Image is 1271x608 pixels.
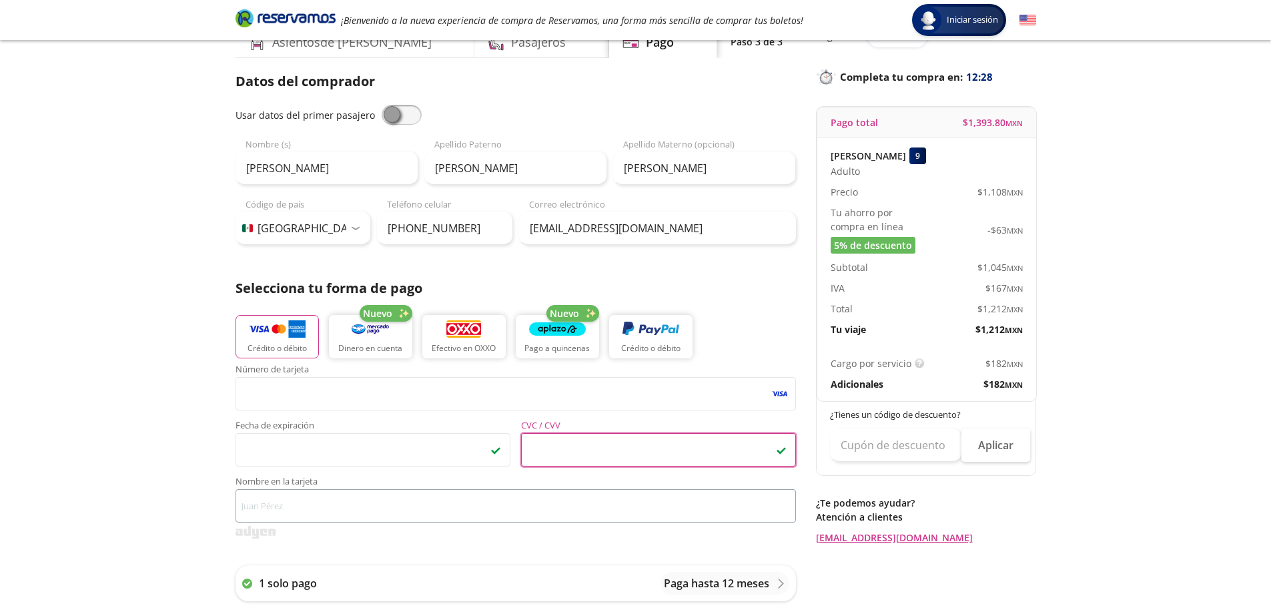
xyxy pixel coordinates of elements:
span: Nuevo [550,306,579,320]
p: IVA [831,281,845,295]
span: $ 1,212 [975,322,1023,336]
p: Subtotal [831,260,868,274]
iframe: Iframe de la fecha de caducidad de la tarjeta asegurada [242,437,504,463]
iframe: Iframe del código de seguridad de la tarjeta asegurada [527,437,790,463]
img: checkmark [490,444,501,455]
p: Total [831,302,853,316]
button: Dinero en cuenta [329,315,412,358]
span: $ 1,393.80 [963,115,1023,129]
h4: Pago [646,33,674,51]
button: Efectivo en OXXO [422,315,506,358]
span: $ 182 [985,356,1023,370]
img: svg+xml;base64,PD94bWwgdmVyc2lvbj0iMS4wIiBlbmNvZGluZz0iVVRGLTgiPz4KPHN2ZyB3aWR0aD0iMzk2cHgiIGhlaW... [236,526,276,539]
small: MXN [1007,359,1023,369]
span: 12:28 [966,69,993,85]
p: Dinero en cuenta [338,342,402,354]
a: Brand Logo [236,8,336,32]
button: Aplicar [961,428,1030,462]
a: [EMAIL_ADDRESS][DOMAIN_NAME] [816,531,1036,545]
small: MXN [1005,118,1023,128]
span: CVC / CVV [521,421,796,433]
em: ¡Bienvenido a la nueva experiencia de compra de Reservamos, una forma más sencilla de comprar tus... [341,14,803,27]
p: Cargo por servicio [831,356,911,370]
div: 9 [909,147,926,164]
small: MXN [1007,304,1023,314]
img: MX [242,224,253,232]
p: Completa tu compra en : [816,67,1036,86]
i: Brand Logo [236,8,336,28]
p: Pago a quincenas [524,342,590,354]
input: Apellido Paterno [424,151,606,185]
span: Usar datos del primer pasajero [236,109,375,121]
p: Crédito o débito [621,342,681,354]
p: ¿Tienes un código de descuento? [830,408,1023,422]
span: $ 182 [983,377,1023,391]
img: checkmark [776,444,787,455]
small: MXN [1007,284,1023,294]
p: Efectivo en OXXO [432,342,496,354]
small: MXN [1007,188,1023,198]
iframe: Iframe del número de tarjeta asegurada [242,381,790,406]
p: Precio [831,185,858,199]
h4: Asientos de [PERSON_NAME] [272,33,432,51]
span: $ 1,212 [977,302,1023,316]
span: $ 1,045 [977,260,1023,274]
p: 1 solo pago [259,575,317,591]
span: Iniciar sesión [941,13,1003,27]
button: Crédito o débito [609,315,693,358]
input: Nombre (s) [236,151,418,185]
span: $ 167 [985,281,1023,295]
button: English [1019,12,1036,29]
small: MXN [1007,226,1023,236]
span: Nuevo [363,306,392,320]
p: ¿Te podemos ayudar? [816,496,1036,510]
small: MXN [1007,263,1023,273]
span: Nombre en la tarjeta [236,477,796,489]
p: Tu viaje [831,322,866,336]
p: Datos del comprador [236,71,796,91]
span: Fecha de expiración [236,421,510,433]
p: Atención a clientes [816,510,1036,524]
span: 5% de descuento [834,238,912,252]
button: Crédito o débito [236,315,319,358]
small: MXN [1005,380,1023,390]
span: $ 1,108 [977,185,1023,199]
input: Teléfono celular [377,212,512,245]
input: Apellido Materno (opcional) [613,151,795,185]
p: [PERSON_NAME] [831,149,906,163]
span: -$ 63 [987,223,1023,237]
input: Nombre en la tarjeta [236,489,796,523]
img: visa [771,388,789,400]
span: Adulto [831,164,860,178]
p: Paga hasta 12 meses [664,575,769,591]
p: Tu ahorro por compra en línea [831,206,927,234]
button: Pago a quincenas [516,315,599,358]
p: Paso 3 de 3 [731,35,783,49]
h4: Pasajeros [511,33,566,51]
input: Correo electrónico [519,212,796,245]
input: Cupón de descuento [830,428,961,462]
p: Crédito o débito [248,342,307,354]
p: Adicionales [831,377,883,391]
p: Selecciona tu forma de pago [236,278,796,298]
span: Número de tarjeta [236,365,796,377]
small: MXN [1005,325,1023,335]
p: Pago total [831,115,878,129]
